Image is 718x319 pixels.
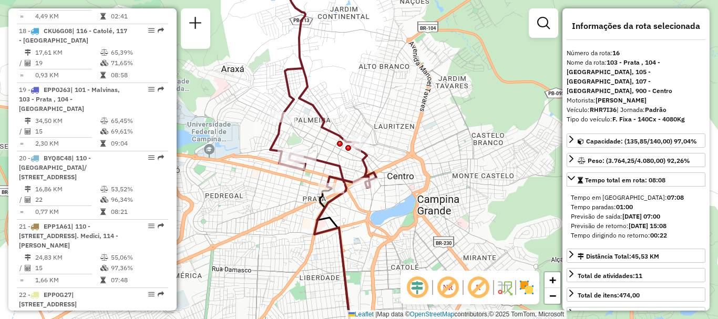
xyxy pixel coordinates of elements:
a: Zoom in [545,272,560,288]
i: Distância Total [25,49,31,56]
td: 4,49 KM [35,11,100,22]
i: % de utilização da cubagem [100,265,108,271]
i: % de utilização da cubagem [100,197,108,203]
span: Tempo total em rota: 08:08 [585,176,665,184]
td: 55,06% [110,252,163,263]
td: 97,36% [110,263,163,273]
em: Opções [148,155,155,161]
em: Opções [148,86,155,92]
span: Peso: (3.764,25/4.080,00) 92,26% [588,157,690,164]
i: Tempo total em rota [100,209,106,215]
td: = [19,11,24,22]
i: Total de Atividades [25,60,31,66]
span: Exibir rótulo [466,275,491,300]
td: 2,30 KM [35,138,100,149]
i: % de utilização da cubagem [100,128,108,135]
strong: 16 [612,49,620,57]
span: Capacidade: (135,85/140,00) 97,04% [586,137,697,145]
div: Veículo: [567,105,705,115]
i: Tempo total em rota [100,13,106,19]
div: Tipo do veículo: [567,115,705,124]
i: % de utilização do peso [100,254,108,261]
strong: 474,00 [619,291,640,299]
div: Tempo paradas: [571,202,701,212]
em: Rota exportada [158,223,164,229]
a: Exibir filtros [533,13,554,34]
td: 1,66 KM [35,275,100,285]
td: 24,83 KM [35,252,100,263]
i: % de utilização do peso [100,118,108,124]
span: CKU6G08 [44,27,72,35]
span: | Jornada: [617,106,666,114]
i: Tempo total em rota [100,72,106,78]
span: BYQ8C48 [44,154,71,162]
td: 22 [35,194,100,205]
span: | 116 - Catolé, 117 - [GEOGRAPHIC_DATA] [19,27,127,44]
div: Previsão de retorno: [571,221,701,231]
i: % de utilização da cubagem [100,60,108,66]
em: Rota exportada [158,86,164,92]
i: Distância Total [25,254,31,261]
i: % de utilização do peso [100,49,108,56]
td: 07:48 [110,275,163,285]
strong: [DATE] 15:08 [629,222,666,230]
td: = [19,207,24,217]
em: Opções [148,223,155,229]
td: 71,65% [110,58,163,68]
td: 08:21 [110,207,163,217]
a: Peso: (3.764,25/4.080,00) 92,26% [567,153,705,167]
td: / [19,58,24,68]
span: 19 - [19,86,120,112]
i: Total de Atividades [25,197,31,203]
td: = [19,275,24,285]
a: Zoom out [545,288,560,304]
strong: [PERSON_NAME] [596,96,647,104]
div: Previsão de saída: [571,212,701,221]
strong: RHR7I36 [590,106,617,114]
div: Nome da rota: [567,58,705,96]
em: Rota exportada [158,27,164,34]
i: % de utilização do peso [100,186,108,192]
a: Nova sessão e pesquisa [185,13,206,36]
strong: 00:22 [650,231,667,239]
a: Capacidade: (135,85/140,00) 97,04% [567,133,705,148]
td: 17,61 KM [35,47,100,58]
td: / [19,263,24,273]
span: 20 - [19,154,91,181]
td: 0,77 KM [35,207,100,217]
strong: Padrão [645,106,666,114]
td: 02:41 [110,11,163,22]
div: Número da rota: [567,48,705,58]
td: 34,50 KM [35,116,100,126]
a: Tempo total em rota: 08:08 [567,172,705,187]
strong: 07:08 [667,193,684,201]
span: − [549,289,556,302]
td: 65,45% [110,116,163,126]
strong: 01:00 [616,203,633,211]
div: Map data © contributors,© 2025 TomTom, Microsoft [346,310,567,319]
i: Tempo total em rota [100,277,106,283]
td: = [19,138,24,149]
a: Total de itens:474,00 [567,287,705,302]
span: 45,53 KM [631,252,659,260]
td: 16,86 KM [35,184,100,194]
span: 22 - [19,291,77,308]
a: Leaflet [348,311,374,318]
a: OpenStreetMap [410,311,455,318]
span: EPP1A61 [44,222,71,230]
span: + [549,273,556,286]
h4: Informações da rota selecionada [567,21,705,31]
td: / [19,126,24,137]
strong: 103 - Prata , 104 - [GEOGRAPHIC_DATA], 105 - [GEOGRAPHIC_DATA], 107 - [GEOGRAPHIC_DATA], 900 - Ce... [567,58,672,95]
div: Motorista: [567,96,705,105]
i: Distância Total [25,118,31,124]
span: EPP0J63 [44,86,70,94]
span: 18 - [19,27,127,44]
i: Tempo total em rota [100,140,106,147]
span: Ocultar deslocamento [405,275,430,300]
div: Tempo em [GEOGRAPHIC_DATA]: [571,193,701,202]
span: Total de atividades: [578,272,642,280]
i: Distância Total [25,186,31,192]
span: EPP0G27 [44,291,71,299]
span: | 110 - [GEOGRAPHIC_DATA]/ [STREET_ADDRESS] [19,154,91,181]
